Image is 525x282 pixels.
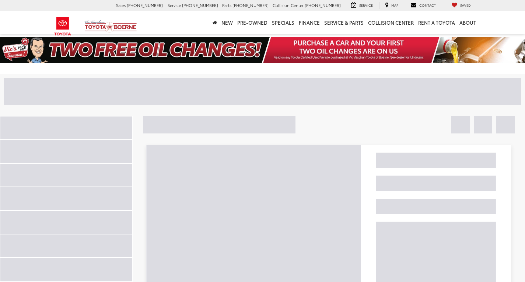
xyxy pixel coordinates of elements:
[379,2,404,9] a: Map
[359,3,373,7] span: Service
[446,2,476,9] a: My Saved Vehicles
[219,11,235,34] a: New
[232,2,269,8] span: [PHONE_NUMBER]
[235,11,270,34] a: Pre-Owned
[405,2,441,9] a: Contact
[305,2,341,8] span: [PHONE_NUMBER]
[127,2,163,8] span: [PHONE_NUMBER]
[222,2,231,8] span: Parts
[182,2,218,8] span: [PHONE_NUMBER]
[210,11,219,34] a: Home
[84,20,137,33] img: Vic Vaughan Toyota of Boerne
[322,11,366,34] a: Service & Parts: Opens in a new tab
[366,11,416,34] a: Collision Center
[419,3,436,7] span: Contact
[270,11,297,34] a: Specials
[116,2,126,8] span: Sales
[391,3,398,7] span: Map
[346,2,378,9] a: Service
[168,2,181,8] span: Service
[273,2,304,8] span: Collision Center
[460,3,471,7] span: Saved
[49,14,77,38] img: Toyota
[457,11,478,34] a: About
[416,11,457,34] a: Rent a Toyota
[297,11,322,34] a: Finance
